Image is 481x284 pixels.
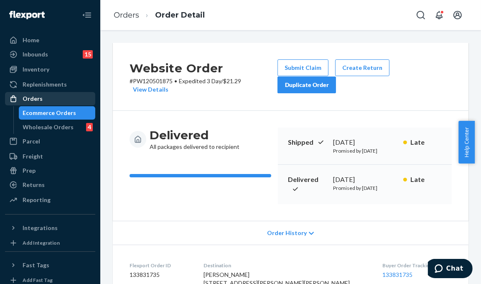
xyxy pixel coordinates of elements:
span: Order History [267,229,307,237]
a: Parcel [5,135,95,148]
button: Submit Claim [277,59,328,76]
div: Parcel [23,137,40,146]
div: Inventory [23,65,49,74]
div: Fast Tags [23,261,49,269]
a: Orders [114,10,139,20]
div: Freight [23,152,43,161]
div: Add Fast Tag [23,276,53,284]
button: Open Search Box [412,7,429,23]
div: 4 [86,123,93,131]
button: Close Navigation [79,7,95,23]
div: Prep [23,166,36,175]
p: Delivered [288,175,326,194]
a: Add Integration [5,238,95,248]
h2: Website Order [130,59,277,77]
button: View Details [130,85,168,94]
iframe: Opens a widget where you can chat to one of our agents [428,259,473,280]
a: Order Detail [155,10,205,20]
dt: Buyer Order Tracking [382,262,452,269]
div: Returns [23,181,45,189]
a: Reporting [5,193,95,207]
div: [DATE] [333,175,397,184]
div: Ecommerce Orders [23,109,76,117]
h3: Delivered [150,128,239,143]
div: Reporting [23,196,51,204]
a: Replenishments [5,78,95,91]
div: Integrations [23,224,58,232]
div: Replenishments [23,80,67,89]
a: Prep [5,164,95,177]
button: Integrations [5,221,95,235]
p: Late [410,175,442,184]
a: Freight [5,150,95,163]
div: 15 [83,50,93,59]
div: [DATE] [333,138,397,147]
p: # PW120501875 / $21.29 [130,77,277,94]
a: 133831735 [382,271,412,278]
p: Shipped [288,138,326,147]
button: Duplicate Order [277,77,336,93]
div: All packages delivered to recipient [150,128,239,151]
a: Home [5,33,95,47]
dt: Destination [204,262,369,269]
img: Flexport logo [9,11,45,19]
p: Promised by [DATE] [333,184,397,192]
a: Orders [5,92,95,105]
div: Duplicate Order [285,81,329,89]
span: • [174,77,177,84]
button: Fast Tags [5,258,95,272]
button: Open notifications [431,7,448,23]
p: Promised by [DATE] [333,147,397,154]
a: Inventory [5,63,95,76]
ol: breadcrumbs [107,3,211,28]
p: Late [410,138,442,147]
a: Ecommerce Orders [19,106,96,120]
dd: 133831735 [130,271,190,279]
button: Help Center [458,121,475,164]
a: Inbounds15 [5,48,95,61]
button: Open account menu [449,7,466,23]
button: Create Return [335,59,389,76]
div: Add Integration [23,239,60,246]
a: Wholesale Orders4 [19,120,96,134]
span: Expedited 3 Day [179,77,221,84]
a: Returns [5,178,95,192]
div: Home [23,36,39,44]
div: Orders [23,95,43,103]
div: Wholesale Orders [23,123,74,131]
dt: Flexport Order ID [130,262,190,269]
div: Inbounds [23,50,48,59]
